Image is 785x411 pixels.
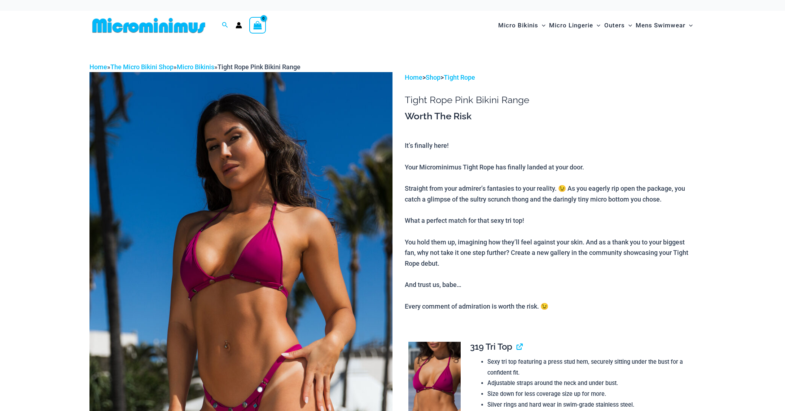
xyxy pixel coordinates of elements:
[685,16,693,35] span: Menu Toggle
[89,17,208,34] img: MM SHOP LOGO FLAT
[222,21,228,30] a: Search icon link
[405,94,696,106] h1: Tight Rope Pink Bikini Range
[602,14,634,36] a: OutersMenu ToggleMenu Toggle
[498,16,538,35] span: Micro Bikinis
[89,63,301,71] span: » » »
[444,74,475,81] a: Tight Rope
[426,74,440,81] a: Shop
[636,16,685,35] span: Mens Swimwear
[236,22,242,28] a: Account icon link
[405,74,422,81] a: Home
[634,14,694,36] a: Mens SwimwearMenu ToggleMenu Toggle
[625,16,632,35] span: Menu Toggle
[495,13,696,37] nav: Site Navigation
[549,16,593,35] span: Micro Lingerie
[218,63,301,71] span: Tight Rope Pink Bikini Range
[405,110,696,123] h3: Worth The Risk
[470,341,512,352] span: 319 Tri Top
[89,63,107,71] a: Home
[487,399,689,410] li: Silver rings and hard wear in swim-grade stainless steel.
[249,17,266,34] a: View Shopping Cart, empty
[405,140,696,311] p: It’s finally here! Your Microminimus Tight Rope has finally landed at your door. Straight from yo...
[487,357,689,378] li: Sexy tri top featuring a press stud hem, securely sitting under the bust for a confident fit.
[405,72,696,83] p: > >
[547,14,602,36] a: Micro LingerieMenu ToggleMenu Toggle
[110,63,174,71] a: The Micro Bikini Shop
[593,16,600,35] span: Menu Toggle
[177,63,214,71] a: Micro Bikinis
[538,16,545,35] span: Menu Toggle
[496,14,547,36] a: Micro BikinisMenu ToggleMenu Toggle
[604,16,625,35] span: Outers
[487,378,689,389] li: Adjustable straps around the neck and under bust.
[487,389,689,399] li: Size down for less coverage size up for more.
